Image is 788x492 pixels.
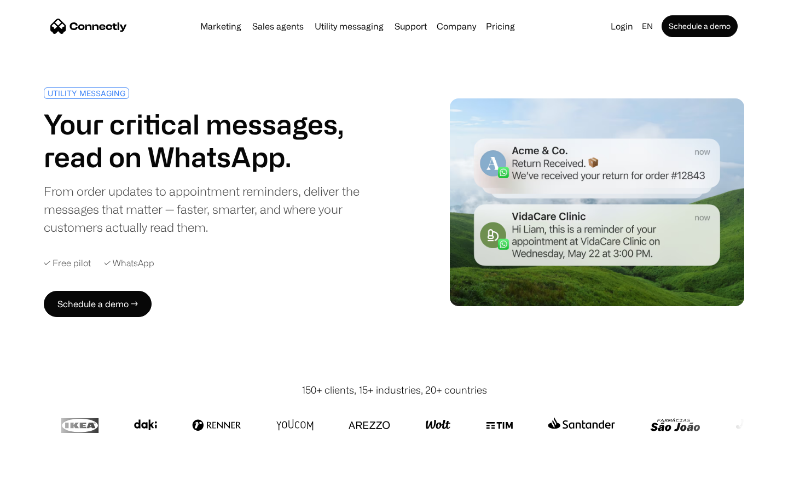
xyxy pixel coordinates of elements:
div: ✓ WhatsApp [104,258,154,268]
a: Schedule a demo [662,15,738,37]
div: Company [437,19,476,34]
a: Sales agents [248,22,308,31]
ul: Language list [22,473,66,488]
a: Utility messaging [310,22,388,31]
a: Schedule a demo → [44,291,152,317]
div: en [642,19,653,34]
a: Marketing [196,22,246,31]
aside: Language selected: English [11,472,66,488]
div: UTILITY MESSAGING [48,89,125,97]
a: Pricing [482,22,519,31]
h1: Your critical messages, read on WhatsApp. [44,108,390,173]
div: 150+ clients, 15+ industries, 20+ countries [302,383,487,397]
a: Login [606,19,638,34]
div: ✓ Free pilot [44,258,91,268]
div: From order updates to appointment reminders, deliver the messages that matter — faster, smarter, ... [44,182,390,236]
a: Support [390,22,431,31]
